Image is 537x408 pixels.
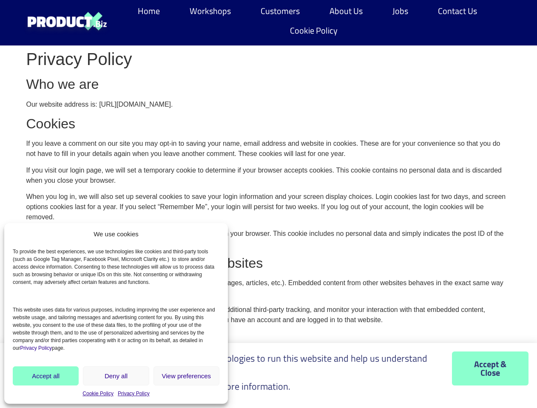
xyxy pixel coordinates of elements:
a: Privacy Policy [118,390,150,397]
span: Accept & Close [469,360,511,377]
p: We use cookies and similar technologies to run this website and help us understand how you use it... [95,351,439,394]
button: View preferences [153,366,219,385]
a: Contact Us [429,1,486,21]
p: Our website address is: [URL][DOMAIN_NAME]. [26,99,511,110]
p: If you leave a comment on our site you may opt-in to saving your name, email address and website ... [26,139,511,159]
p: When you log in, we will also set up several cookies to save your login information and your scre... [26,192,511,222]
a: Cookie Policy [281,21,346,40]
div: We use cookies [94,229,139,239]
button: Deny all [83,366,149,385]
a: Jobs [384,1,417,21]
h1: Privacy Policy [26,49,511,69]
a: Accept & Close [452,351,528,385]
button: Accept all [13,366,79,385]
h2: Who we are [26,76,511,92]
p: If you visit our login page, we will set a temporary cookie to determine if your browser accepts ... [26,165,511,186]
p: If you edit or publish an article, an additional cookie will be saved in your browser. This cooki... [26,229,511,249]
p: Articles on this site may include embedded content (e.g. videos, images, articles, etc.). Embedde... [26,278,511,298]
a: Home [129,1,168,21]
h2: Who we share your data with [26,331,511,347]
h2: Embedded content from other websites [26,255,511,271]
a: About Us [321,1,371,21]
a: Cookie Policy [82,390,114,397]
a: Privacy Policy [20,345,52,351]
p: These websites may collect data about you, use cookies, embed additional third-party tracking, an... [26,305,511,325]
a: Workshops [181,1,239,21]
nav: Menu [117,1,504,40]
p: To provide the best experiences, we use technologies like cookies and third-party tools (such as ... [13,248,219,286]
a: Customers [252,1,308,21]
h2: Cookies [26,116,511,132]
p: This website uses data for various purposes, including improving the user experience and website ... [13,306,219,352]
